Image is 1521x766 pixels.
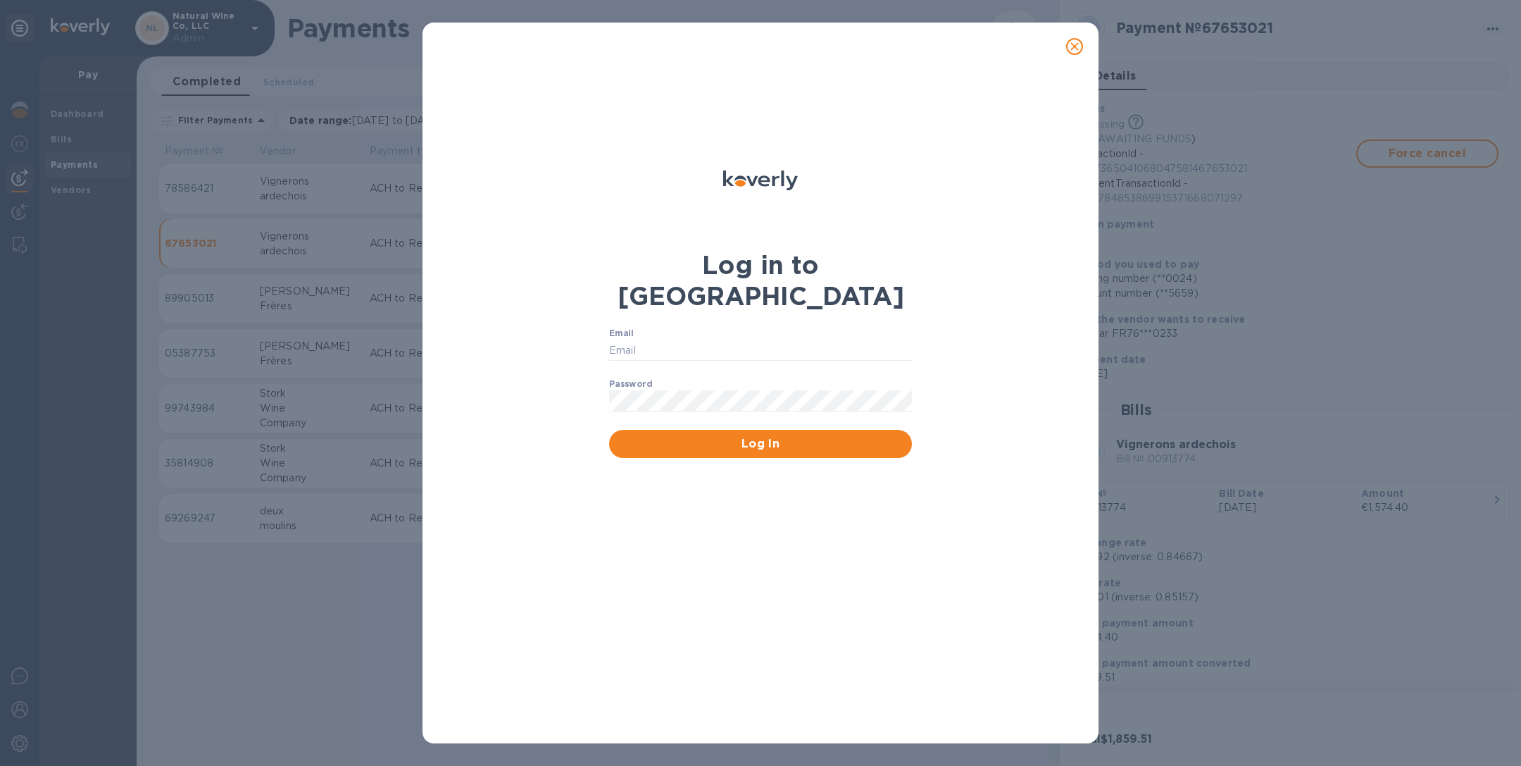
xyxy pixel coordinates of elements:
[609,330,634,338] label: Email
[723,171,798,190] img: Koverly
[1058,30,1091,63] button: close
[609,430,912,458] button: Log In
[620,435,901,452] span: Log In
[609,340,912,361] input: Email
[618,249,904,311] b: Log in to [GEOGRAPHIC_DATA]
[609,381,652,389] label: Password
